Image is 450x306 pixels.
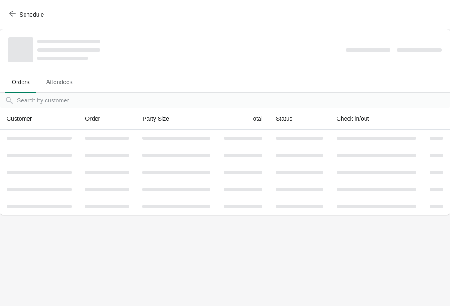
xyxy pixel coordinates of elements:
[40,75,79,90] span: Attendees
[5,75,36,90] span: Orders
[78,108,136,130] th: Order
[4,7,50,22] button: Schedule
[136,108,217,130] th: Party Size
[17,93,450,108] input: Search by customer
[20,11,44,18] span: Schedule
[330,108,423,130] th: Check in/out
[269,108,330,130] th: Status
[217,108,269,130] th: Total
